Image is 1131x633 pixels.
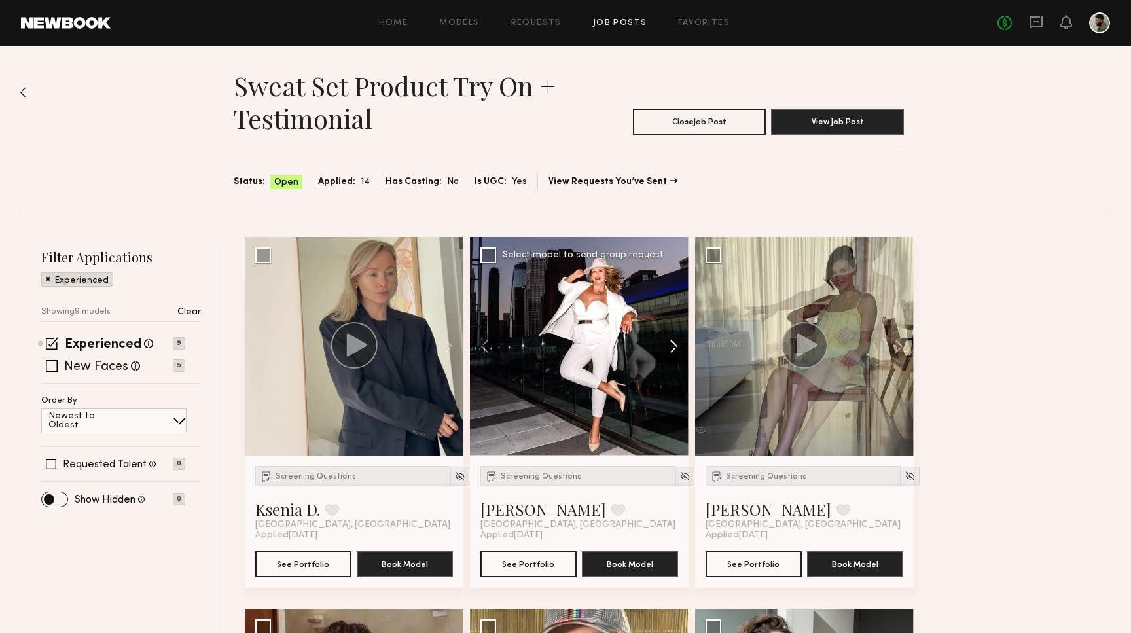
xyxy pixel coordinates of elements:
[361,175,370,189] span: 14
[173,458,185,470] p: 0
[255,520,450,530] span: [GEOGRAPHIC_DATA], [GEOGRAPHIC_DATA]
[255,499,320,520] a: Ksenia D.
[41,397,77,405] p: Order By
[501,473,581,480] span: Screening Questions
[503,251,664,260] div: Select model to send group request
[177,308,201,317] p: Clear
[807,558,903,569] a: Book Model
[454,471,465,482] img: Unhide Model
[633,109,766,135] button: CloseJob Post
[679,471,691,482] img: Unhide Model
[173,493,185,505] p: 0
[480,530,678,541] div: Applied [DATE]
[357,551,453,577] button: Book Model
[41,308,111,316] p: Showing 9 models
[276,473,356,480] span: Screening Questions
[64,361,128,374] label: New Faces
[480,499,606,520] a: [PERSON_NAME]
[771,109,904,135] button: View Job Post
[485,469,498,482] img: Submission Icon
[706,499,831,520] a: [PERSON_NAME]
[582,551,678,577] button: Book Model
[511,19,562,27] a: Requests
[439,19,479,27] a: Models
[475,175,507,189] span: Is UGC:
[63,460,147,470] label: Requested Talent
[48,412,126,430] p: Newest to Oldest
[905,471,916,482] img: Unhide Model
[706,551,802,577] button: See Portfolio
[173,359,185,372] p: 5
[234,175,265,189] span: Status:
[447,175,459,189] span: No
[593,19,647,27] a: Job Posts
[548,177,677,187] a: View Requests You’ve Sent
[480,520,675,530] span: [GEOGRAPHIC_DATA], [GEOGRAPHIC_DATA]
[807,551,903,577] button: Book Model
[75,495,135,505] label: Show Hidden
[512,175,527,189] span: Yes
[260,469,273,482] img: Submission Icon
[710,469,723,482] img: Submission Icon
[706,520,901,530] span: [GEOGRAPHIC_DATA], [GEOGRAPHIC_DATA]
[357,558,453,569] a: Book Model
[726,473,806,480] span: Screening Questions
[386,175,442,189] span: Has Casting:
[234,69,569,135] h1: Sweat Set Product Try On + Testimonial
[379,19,408,27] a: Home
[318,175,355,189] span: Applied:
[480,551,577,577] button: See Portfolio
[54,276,109,285] p: Experienced
[173,337,185,350] p: 9
[706,530,903,541] div: Applied [DATE]
[255,551,351,577] button: See Portfolio
[678,19,730,27] a: Favorites
[41,248,201,266] h2: Filter Applications
[274,176,298,189] span: Open
[255,530,453,541] div: Applied [DATE]
[65,338,141,352] label: Experienced
[582,558,678,569] a: Book Model
[20,87,26,98] img: Back to previous page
